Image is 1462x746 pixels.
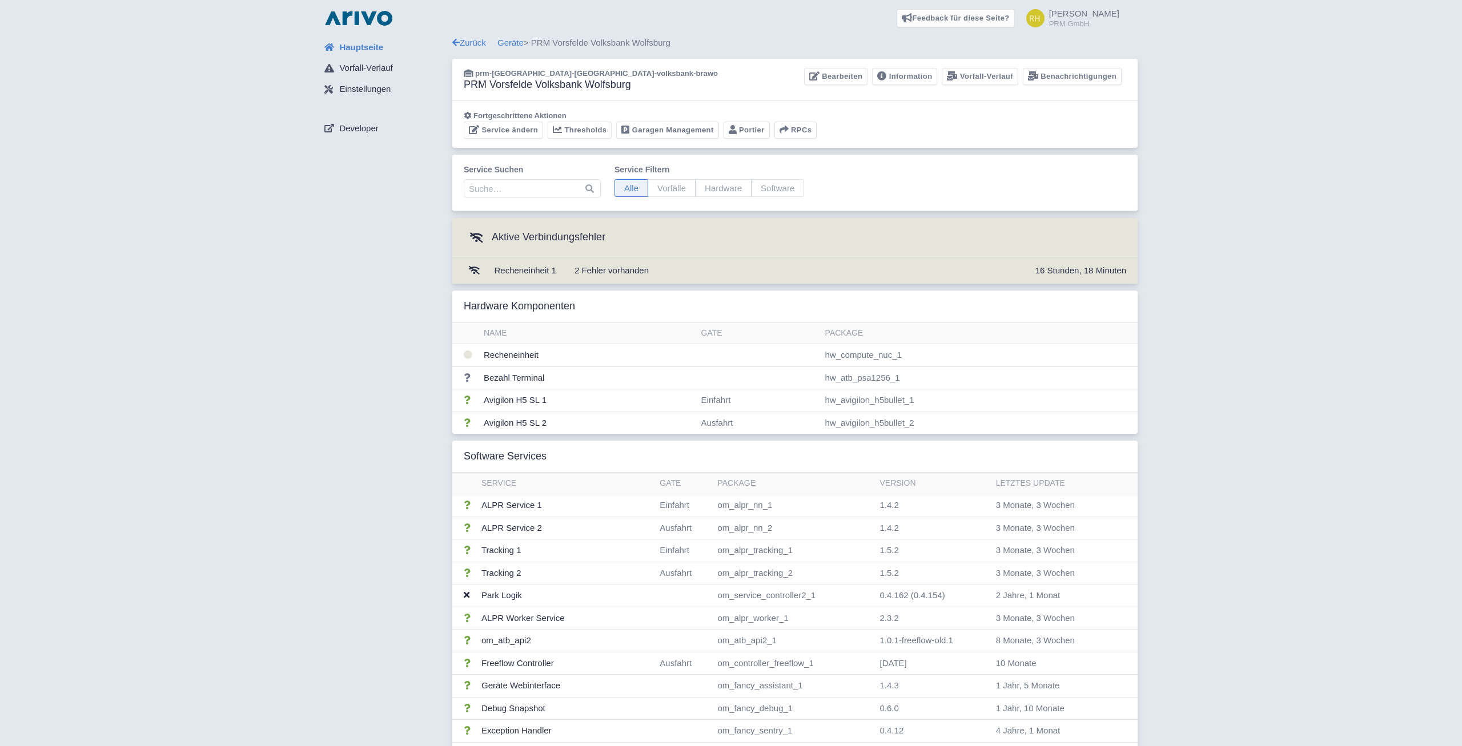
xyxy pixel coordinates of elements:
[880,635,953,645] span: 1.0.1-freeflow-old.1
[479,322,697,344] th: Name
[875,473,991,494] th: Version
[477,652,655,675] td: Freeflow Controller
[713,562,875,584] td: om_alpr_tracking_2
[697,389,821,412] td: Einfahrt
[880,680,899,690] span: 1.4.3
[339,62,392,75] span: Vorfall-Verlauf
[655,539,713,562] td: Einfahrt
[464,164,601,176] label: Service suchen
[490,257,561,284] td: Recheneinheit 1
[655,494,713,517] td: Einfahrt
[464,300,575,313] h3: Hardware Komponenten
[880,703,899,713] span: 0.6.0
[942,68,1018,86] a: Vorfall-Verlauf
[713,494,875,517] td: om_alpr_nn_1
[751,179,804,197] span: Software
[713,652,875,675] td: om_controller_freeflow_1
[477,607,655,630] td: ALPR Worker Service
[880,658,907,668] span: [DATE]
[880,613,899,623] span: 2.3.2
[464,227,605,248] h3: Aktive Verbindungsfehler
[880,545,899,555] span: 1.5.2
[464,122,543,139] a: Service ändern
[477,720,655,743] td: Exception Handler
[991,494,1115,517] td: 3 Monate, 3 Wochen
[452,38,486,47] a: Zurück
[991,584,1115,607] td: 2 Jahre, 1 Monat
[991,539,1115,562] td: 3 Monate, 3 Wochen
[473,111,567,120] span: Fortgeschrittene Aktionen
[339,122,378,135] span: Developer
[339,83,391,96] span: Einstellungen
[774,122,817,139] button: RPCs
[991,473,1115,494] th: Letztes Update
[479,366,697,389] td: Bezahl Terminal
[655,517,713,539] td: Ausfahrt
[655,562,713,584] td: Ausfahrt
[872,68,937,86] a: Information
[713,630,875,652] td: om_atb_api2_1
[880,523,899,533] span: 1.4.2
[991,720,1115,743] td: 4 Jahre, 1 Monat
[452,37,1138,50] div: > PRM Vorsfelde Volksbank Wolfsburg
[477,675,655,697] td: Geräte Webinterface
[695,179,752,197] span: Hardware
[1019,9,1119,27] a: [PERSON_NAME] PRM GmbH
[477,697,655,720] td: Debug Snapshot
[821,322,1138,344] th: Package
[821,366,1138,389] td: hw_atb_psa1256_1
[464,179,601,197] input: Suche…
[475,69,718,78] span: prm-[GEOGRAPHIC_DATA]-[GEOGRAPHIC_DATA]-volksbank-brawo
[991,675,1115,697] td: 1 Jahr, 5 Monate
[315,37,452,58] a: Hauptseite
[713,517,875,539] td: om_alpr_nn_2
[991,652,1115,675] td: 10 Monate
[477,562,655,584] td: Tracking 2
[477,539,655,562] td: Tracking 1
[315,58,452,79] a: Vorfall-Verlauf
[880,500,899,510] span: 1.4.2
[713,720,875,743] td: om_fancy_sentry_1
[479,412,697,434] td: Avigilon H5 SL 2
[897,9,1015,27] a: Feedback für diese Seite?
[315,118,452,139] a: Developer
[713,697,875,720] td: om_fancy_debug_1
[315,79,452,100] a: Einstellungen
[477,584,655,607] td: Park Logik
[477,494,655,517] td: ALPR Service 1
[575,265,649,275] span: 2 Fehler vorhanden
[1031,257,1138,284] td: 16 Stunden, 18 Minuten
[648,179,696,197] span: Vorfälle
[821,389,1138,412] td: hw_avigilon_h5bullet_1
[821,412,1138,434] td: hw_avigilon_h5bullet_2
[464,450,547,463] h3: Software Services
[804,68,867,86] a: Bearbeiten
[479,389,697,412] td: Avigilon H5 SL 1
[697,322,821,344] th: Gate
[616,122,718,139] a: Garagen Management
[477,517,655,539] td: ALPR Service 2
[991,697,1115,720] td: 1 Jahr, 10 Monate
[477,473,655,494] th: Service
[991,607,1115,630] td: 3 Monate, 3 Wochen
[548,122,612,139] a: Thresholds
[991,517,1115,539] td: 3 Monate, 3 Wochen
[655,652,713,675] td: Ausfahrt
[339,41,383,54] span: Hauptseite
[713,607,875,630] td: om_alpr_worker_1
[1023,68,1122,86] a: Benachrichtigungen
[713,584,875,607] td: om_service_controller2_1
[614,164,804,176] label: Service filtern
[821,344,1138,367] td: hw_compute_nuc_1
[479,344,697,367] td: Recheneinheit
[880,725,904,735] span: 0.4.12
[1049,9,1119,18] span: [PERSON_NAME]
[713,675,875,697] td: om_fancy_assistant_1
[497,38,524,47] a: Geräte
[724,122,770,139] a: Portier
[880,590,909,600] span: 0.4.162
[1049,20,1119,27] small: PRM GmbH
[614,179,648,197] span: Alle
[911,590,945,600] span: (0.4.154)
[464,79,718,91] h3: PRM Vorsfelde Volksbank Wolfsburg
